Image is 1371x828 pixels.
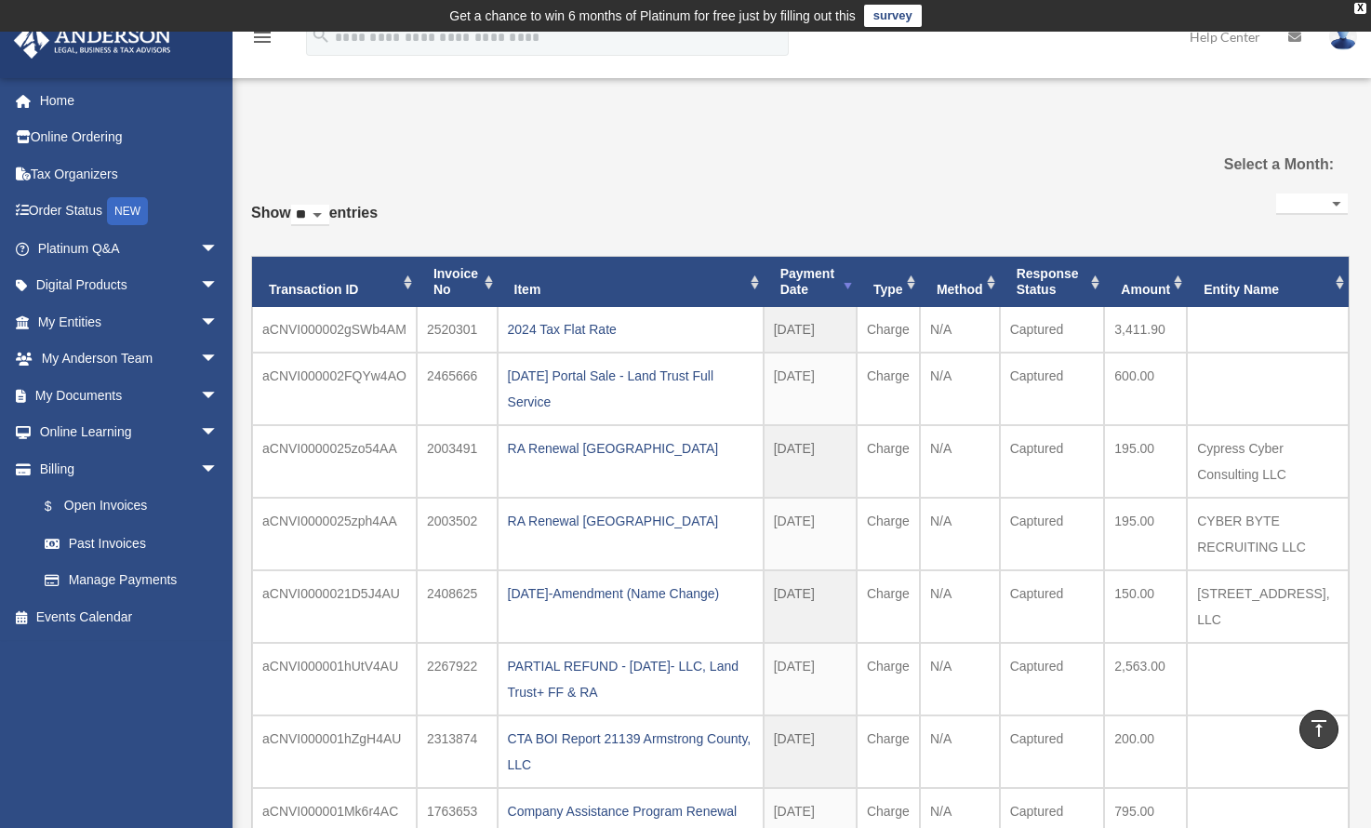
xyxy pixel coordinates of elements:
div: 2024 Tax Flat Rate [508,316,753,342]
div: Company Assistance Program Renewal [508,798,753,824]
td: 200.00 [1104,715,1187,788]
span: arrow_drop_down [200,377,237,415]
td: N/A [920,307,1000,353]
td: 2,563.00 [1104,643,1187,715]
span: arrow_drop_down [200,303,237,341]
a: Tax Organizers [13,155,246,193]
td: [STREET_ADDRESS], LLC [1187,570,1349,643]
span: $ [55,495,64,518]
td: 2313874 [417,715,498,788]
td: N/A [920,425,1000,498]
th: Amount: activate to sort column ascending [1104,257,1187,307]
td: Captured [1000,498,1105,570]
td: 2408625 [417,570,498,643]
img: Anderson Advisors Platinum Portal [8,22,177,59]
td: Captured [1000,307,1105,353]
th: Response Status: activate to sort column ascending [1000,257,1105,307]
select: Showentries [291,205,329,226]
td: Charge [857,353,920,425]
div: Get a chance to win 6 months of Platinum for free just by filling out this [449,5,856,27]
span: arrow_drop_down [200,267,237,305]
a: menu [251,33,273,48]
div: CTA BOI Report 21139 Armstrong County, LLC [508,726,753,778]
a: Manage Payments [26,562,246,599]
td: 195.00 [1104,425,1187,498]
a: vertical_align_top [1299,710,1338,749]
th: Payment Date: activate to sort column ascending [764,257,857,307]
span: arrow_drop_down [200,414,237,452]
th: Entity Name: activate to sort column ascending [1187,257,1349,307]
td: [DATE] [764,715,857,788]
td: Captured [1000,353,1105,425]
a: Order StatusNEW [13,193,246,231]
div: RA Renewal [GEOGRAPHIC_DATA] [508,508,753,534]
td: 2465666 [417,353,498,425]
td: [DATE] [764,307,857,353]
img: User Pic [1329,23,1357,50]
td: Charge [857,425,920,498]
a: Billingarrow_drop_down [13,450,246,487]
span: arrow_drop_down [200,341,237,379]
span: arrow_drop_down [200,450,237,488]
a: Platinum Q&Aarrow_drop_down [13,230,246,267]
td: Charge [857,307,920,353]
label: Show entries [251,200,378,245]
td: [DATE] [764,643,857,715]
td: Captured [1000,643,1105,715]
td: 150.00 [1104,570,1187,643]
td: N/A [920,715,1000,788]
td: 195.00 [1104,498,1187,570]
a: My Documentsarrow_drop_down [13,377,246,414]
td: aCNVI000002gSWb4AM [252,307,417,353]
th: Invoice No: activate to sort column ascending [417,257,498,307]
td: [DATE] [764,353,857,425]
a: Home [13,82,246,119]
td: Captured [1000,570,1105,643]
td: 2267922 [417,643,498,715]
a: Online Ordering [13,119,246,156]
td: CYBER BYTE RECRUITING LLC [1187,498,1349,570]
td: N/A [920,643,1000,715]
a: Digital Productsarrow_drop_down [13,267,246,304]
td: 600.00 [1104,353,1187,425]
td: 2003502 [417,498,498,570]
td: aCNVI0000021D5J4AU [252,570,417,643]
td: aCNVI000002FQYw4AO [252,353,417,425]
td: Charge [857,715,920,788]
td: [DATE] [764,425,857,498]
th: Type: activate to sort column ascending [857,257,920,307]
a: Online Learningarrow_drop_down [13,414,246,451]
td: [DATE] [764,498,857,570]
div: RA Renewal [GEOGRAPHIC_DATA] [508,435,753,461]
td: Charge [857,498,920,570]
td: 2520301 [417,307,498,353]
td: Captured [1000,425,1105,498]
td: 2003491 [417,425,498,498]
td: N/A [920,570,1000,643]
td: N/A [920,498,1000,570]
td: aCNVI000001hZgH4AU [252,715,417,788]
a: $Open Invoices [26,487,246,526]
label: Select a Month: [1179,152,1335,178]
a: Past Invoices [26,525,237,562]
i: vertical_align_top [1308,717,1330,740]
td: Charge [857,643,920,715]
td: aCNVI000001hUtV4AU [252,643,417,715]
td: [DATE] [764,570,857,643]
th: Transaction ID: activate to sort column ascending [252,257,417,307]
td: 3,411.90 [1104,307,1187,353]
td: N/A [920,353,1000,425]
a: My Entitiesarrow_drop_down [13,303,246,341]
a: survey [864,5,922,27]
td: aCNVI0000025zo54AA [252,425,417,498]
td: Cypress Cyber Consulting LLC [1187,425,1349,498]
i: menu [251,26,273,48]
i: search [311,25,331,46]
div: NEW [107,197,148,225]
th: Item: activate to sort column ascending [498,257,764,307]
div: PARTIAL REFUND - [DATE]- LLC, Land Trust+ FF & RA [508,653,753,705]
a: My Anderson Teamarrow_drop_down [13,341,246,378]
div: [DATE] Portal Sale - Land Trust Full Service [508,363,753,415]
td: Captured [1000,715,1105,788]
th: Method: activate to sort column ascending [920,257,1000,307]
